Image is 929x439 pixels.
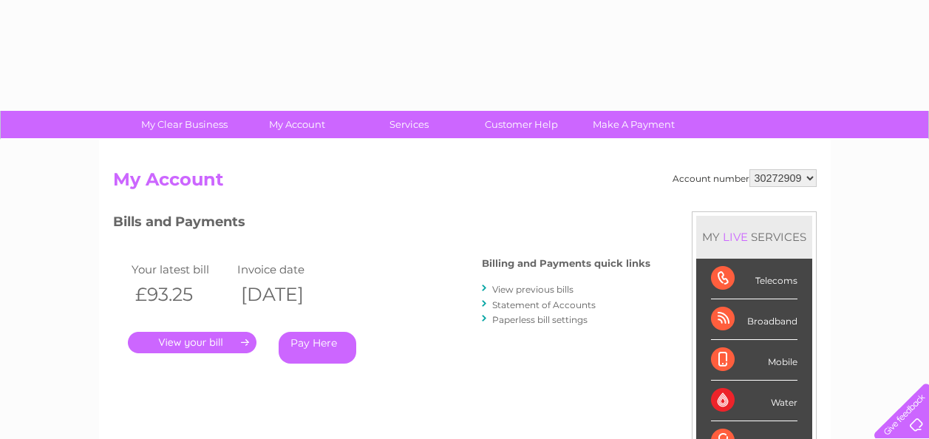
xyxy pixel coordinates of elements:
h2: My Account [113,169,817,197]
h4: Billing and Payments quick links [482,258,650,269]
a: View previous bills [492,284,574,295]
th: £93.25 [128,279,234,310]
div: Telecoms [711,259,797,299]
div: Account number [673,169,817,187]
h3: Bills and Payments [113,211,650,237]
a: Customer Help [460,111,582,138]
div: MY SERVICES [696,216,812,258]
a: Services [348,111,470,138]
div: Water [711,381,797,421]
a: Pay Here [279,332,356,364]
div: Mobile [711,340,797,381]
td: Your latest bill [128,259,234,279]
a: Make A Payment [573,111,695,138]
a: Statement of Accounts [492,299,596,310]
a: My Account [236,111,358,138]
a: Paperless bill settings [492,314,588,325]
td: Invoice date [234,259,340,279]
div: LIVE [720,230,751,244]
a: . [128,332,256,353]
div: Broadband [711,299,797,340]
a: My Clear Business [123,111,245,138]
th: [DATE] [234,279,340,310]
